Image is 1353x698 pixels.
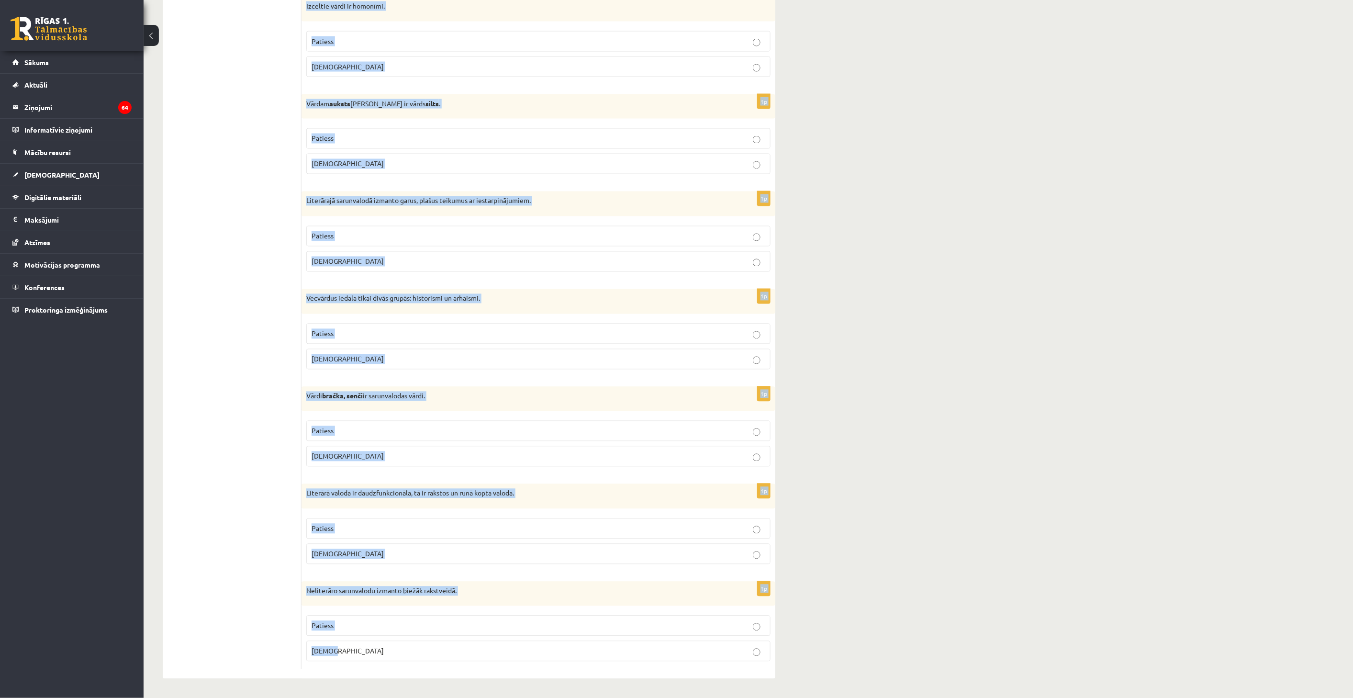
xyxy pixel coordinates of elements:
[425,99,439,108] strong: silts
[312,621,334,630] span: Patiess
[24,283,65,292] span: Konferences
[306,294,723,304] p: Vecvārdus iedala tikai divās grupās: historismi un arhaismi.
[306,586,723,596] p: Neliterāro sarunvalodu izmanto biežāk rakstveidā.
[753,552,760,559] input: [DEMOGRAPHIC_DATA]
[24,80,47,89] span: Aktuāli
[312,232,334,240] span: Patiess
[24,96,132,118] legend: Ziņojumi
[24,170,100,179] span: [DEMOGRAPHIC_DATA]
[753,259,760,267] input: [DEMOGRAPHIC_DATA]
[329,99,350,108] strong: auksts
[12,209,132,231] a: Maksājumi
[753,357,760,364] input: [DEMOGRAPHIC_DATA]
[753,428,760,436] input: Patiess
[24,209,132,231] legend: Maksājumi
[753,234,760,241] input: Patiess
[24,305,108,314] span: Proktoringa izmēģinājums
[753,64,760,72] input: [DEMOGRAPHIC_DATA]
[24,148,71,157] span: Mācību resursi
[753,331,760,339] input: Patiess
[24,238,50,247] span: Atzīmes
[24,260,100,269] span: Motivācijas programma
[12,74,132,96] a: Aktuāli
[12,186,132,208] a: Digitālie materiāli
[312,329,334,338] span: Patiess
[757,386,771,402] p: 1p
[753,161,760,169] input: [DEMOGRAPHIC_DATA]
[306,489,723,498] p: Literārā valoda ir daudzfunkcionāla, tā ir rakstos un runā kopta valoda.
[312,550,384,558] span: [DEMOGRAPHIC_DATA]
[12,51,132,73] a: Sākums
[312,524,334,533] span: Patiess
[12,96,132,118] a: Ziņojumi64
[24,58,49,67] span: Sākums
[757,94,771,109] p: 1p
[306,392,723,401] p: Vārdi ir sarunvalodas vārdi.
[306,1,723,11] p: Izceltie vārdi ir homonīmi.
[757,581,771,597] p: 1p
[312,452,384,461] span: [DEMOGRAPHIC_DATA]
[306,99,723,109] p: Vārdam [PERSON_NAME] ir vārds .
[118,101,132,114] i: 64
[312,134,334,143] span: Patiess
[312,62,384,71] span: [DEMOGRAPHIC_DATA]
[11,17,87,41] a: Rīgas 1. Tālmācības vidusskola
[757,289,771,304] p: 1p
[757,191,771,206] p: 1p
[24,193,81,202] span: Digitālie materiāli
[12,164,132,186] a: [DEMOGRAPHIC_DATA]
[753,454,760,462] input: [DEMOGRAPHIC_DATA]
[312,257,384,266] span: [DEMOGRAPHIC_DATA]
[753,136,760,144] input: Patiess
[753,526,760,534] input: Patiess
[312,159,384,168] span: [DEMOGRAPHIC_DATA]
[12,141,132,163] a: Mācību resursi
[312,355,384,363] span: [DEMOGRAPHIC_DATA]
[12,276,132,298] a: Konferences
[12,231,132,253] a: Atzīmes
[753,649,760,656] input: [DEMOGRAPHIC_DATA]
[312,427,334,435] span: Patiess
[322,392,363,400] strong: bračka, senči
[12,119,132,141] a: Informatīvie ziņojumi
[24,119,132,141] legend: Informatīvie ziņojumi
[753,623,760,631] input: Patiess
[312,37,334,45] span: Patiess
[12,254,132,276] a: Motivācijas programma
[312,647,384,655] span: [DEMOGRAPHIC_DATA]
[306,196,723,206] p: Literārajā sarunvalodā izmanto garus, plašus teikumus ar iestarpinājumiem.
[12,299,132,321] a: Proktoringa izmēģinājums
[753,39,760,46] input: Patiess
[757,484,771,499] p: 1p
